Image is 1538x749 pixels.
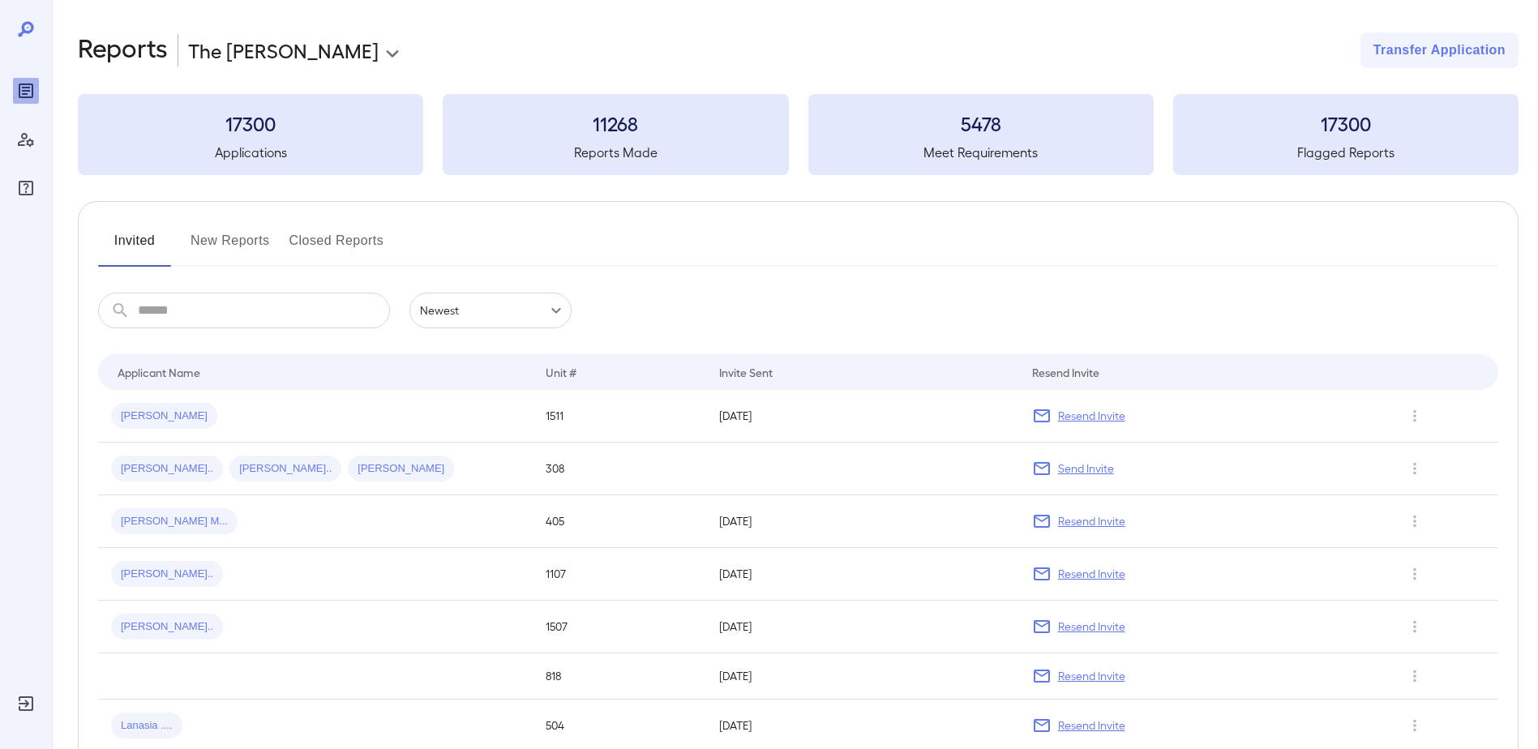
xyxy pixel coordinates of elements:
[111,409,217,424] span: [PERSON_NAME]
[78,32,168,68] h2: Reports
[1058,408,1125,424] p: Resend Invite
[111,514,238,529] span: [PERSON_NAME] M...
[78,94,1519,175] summary: 17300Applications11268Reports Made5478Meet Requirements17300Flagged Reports
[1402,614,1428,640] button: Row Actions
[98,228,171,267] button: Invited
[13,175,39,201] div: FAQ
[111,619,223,635] span: [PERSON_NAME]..
[409,293,572,328] div: Newest
[78,110,423,136] h3: 17300
[533,653,706,700] td: 818
[1173,110,1519,136] h3: 17300
[1058,668,1125,684] p: Resend Invite
[1360,32,1519,68] button: Transfer Application
[533,443,706,495] td: 308
[808,143,1154,162] h5: Meet Requirements
[1402,403,1428,429] button: Row Actions
[546,362,576,382] div: Unit #
[111,718,182,734] span: Lanasia ....
[1402,663,1428,689] button: Row Actions
[229,461,341,477] span: [PERSON_NAME]..
[1058,717,1125,734] p: Resend Invite
[706,601,1019,653] td: [DATE]
[706,653,1019,700] td: [DATE]
[533,548,706,601] td: 1107
[1402,508,1428,534] button: Row Actions
[1058,618,1125,635] p: Resend Invite
[348,461,454,477] span: [PERSON_NAME]
[808,110,1154,136] h3: 5478
[111,567,223,582] span: [PERSON_NAME]..
[1402,456,1428,481] button: Row Actions
[706,390,1019,443] td: [DATE]
[13,126,39,152] div: Manage Users
[78,143,423,162] h5: Applications
[533,495,706,548] td: 405
[289,228,384,267] button: Closed Reports
[13,78,39,104] div: Reports
[13,691,39,717] div: Log Out
[443,110,788,136] h3: 11268
[1058,513,1125,529] p: Resend Invite
[188,37,379,63] p: The [PERSON_NAME]
[706,548,1019,601] td: [DATE]
[1402,713,1428,738] button: Row Actions
[533,390,706,443] td: 1511
[443,143,788,162] h5: Reports Made
[111,461,223,477] span: [PERSON_NAME]..
[1058,566,1125,582] p: Resend Invite
[1032,362,1099,382] div: Resend Invite
[118,362,200,382] div: Applicant Name
[719,362,773,382] div: Invite Sent
[1402,561,1428,587] button: Row Actions
[706,495,1019,548] td: [DATE]
[191,228,270,267] button: New Reports
[533,601,706,653] td: 1507
[1173,143,1519,162] h5: Flagged Reports
[1058,460,1114,477] p: Send Invite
